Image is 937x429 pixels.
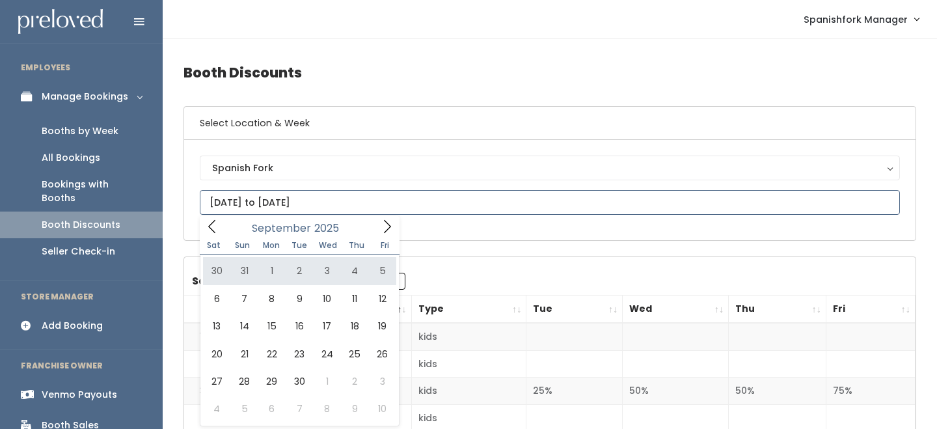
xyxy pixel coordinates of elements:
[314,257,341,284] span: September 3, 2025
[212,161,888,175] div: Spanish Fork
[729,296,826,324] th: Thu: activate to sort column ascending
[203,312,230,340] span: September 13, 2025
[368,395,396,422] span: October 10, 2025
[411,323,526,350] td: kids
[184,323,411,350] td: 1
[791,5,932,33] a: Spanishfork Manager
[411,378,526,405] td: kids
[341,395,368,422] span: October 9, 2025
[42,218,120,232] div: Booth Discounts
[184,378,411,405] td: 3
[18,9,103,35] img: preloved logo
[341,285,368,312] span: September 11, 2025
[184,107,916,140] h6: Select Location & Week
[252,223,311,234] span: September
[183,55,916,90] h4: Booth Discounts
[286,368,313,395] span: September 30, 2025
[314,395,341,422] span: October 8, 2025
[258,340,286,368] span: September 22, 2025
[230,257,258,284] span: August 31, 2025
[42,178,142,205] div: Bookings with Booths
[184,296,411,324] th: Booth Number: activate to sort column descending
[228,242,257,249] span: Sun
[368,312,396,340] span: September 19, 2025
[230,312,258,340] span: September 14, 2025
[230,285,258,312] span: September 7, 2025
[286,312,313,340] span: September 16, 2025
[804,12,908,27] span: Spanishfork Manager
[526,296,623,324] th: Tue: activate to sort column ascending
[258,312,286,340] span: September 15, 2025
[411,296,526,324] th: Type: activate to sort column ascending
[42,151,100,165] div: All Bookings
[623,378,729,405] td: 50%
[314,368,341,395] span: October 1, 2025
[411,350,526,378] td: kids
[526,378,623,405] td: 25%
[368,257,396,284] span: September 5, 2025
[42,124,118,138] div: Booths by Week
[368,285,396,312] span: September 12, 2025
[341,340,368,368] span: September 25, 2025
[203,395,230,422] span: October 4, 2025
[203,285,230,312] span: September 6, 2025
[203,340,230,368] span: September 20, 2025
[42,319,103,333] div: Add Booking
[258,285,286,312] span: September 8, 2025
[200,190,900,215] input: September 6 - September 12, 2025
[258,257,286,284] span: September 1, 2025
[42,388,117,402] div: Venmo Payouts
[371,242,400,249] span: Fri
[42,245,115,258] div: Seller Check-in
[200,156,900,180] button: Spanish Fork
[623,296,729,324] th: Wed: activate to sort column ascending
[42,90,128,104] div: Manage Bookings
[341,368,368,395] span: October 2, 2025
[203,257,230,284] span: August 30, 2025
[341,257,368,284] span: September 4, 2025
[286,285,313,312] span: September 9, 2025
[368,368,396,395] span: October 3, 2025
[368,340,396,368] span: September 26, 2025
[230,340,258,368] span: September 21, 2025
[230,368,258,395] span: September 28, 2025
[314,340,341,368] span: September 24, 2025
[285,242,314,249] span: Tue
[203,368,230,395] span: September 27, 2025
[258,395,286,422] span: October 6, 2025
[286,340,313,368] span: September 23, 2025
[258,368,286,395] span: September 29, 2025
[311,220,350,236] input: Year
[826,378,916,405] td: 75%
[184,350,411,378] td: 2
[729,378,826,405] td: 50%
[192,273,405,290] label: Search:
[286,257,313,284] span: September 2, 2025
[342,242,371,249] span: Thu
[341,312,368,340] span: September 18, 2025
[230,395,258,422] span: October 5, 2025
[200,242,228,249] span: Sat
[826,296,916,324] th: Fri: activate to sort column ascending
[314,312,341,340] span: September 17, 2025
[286,395,313,422] span: October 7, 2025
[314,242,342,249] span: Wed
[257,242,286,249] span: Mon
[314,285,341,312] span: September 10, 2025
